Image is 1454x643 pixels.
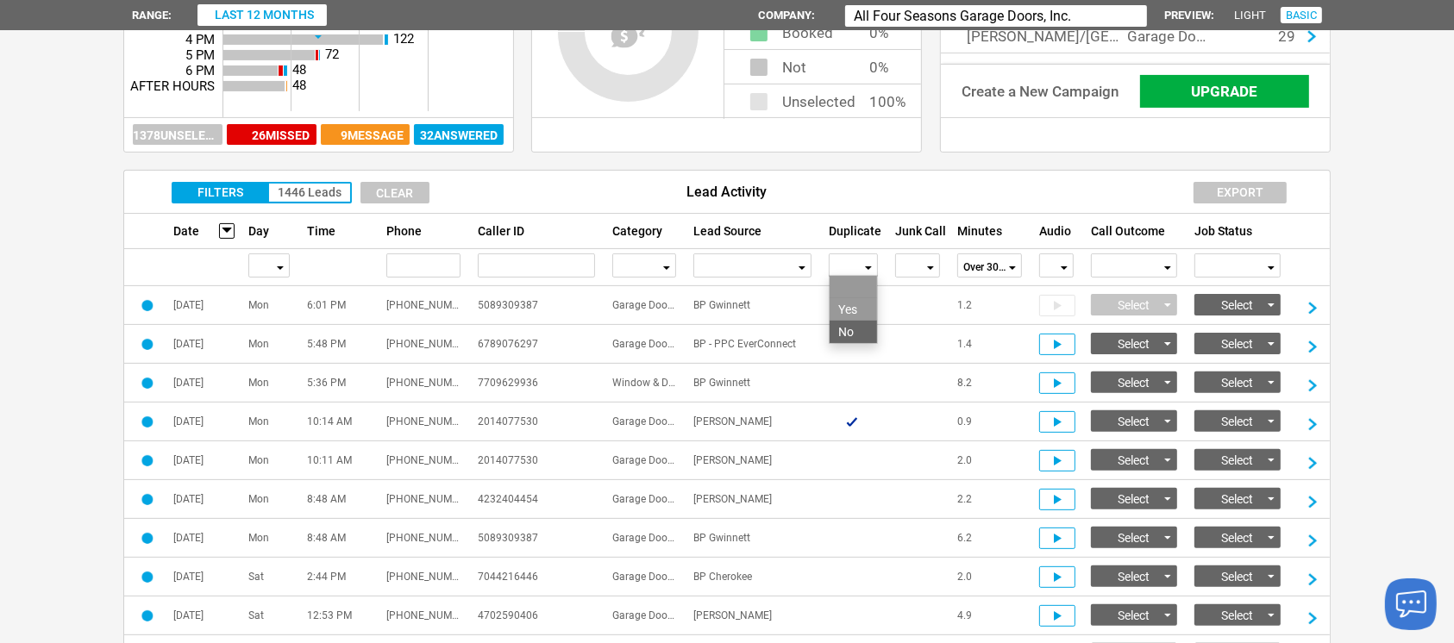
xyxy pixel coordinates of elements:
div: 5089309387 [469,286,604,325]
div: Monday, September 22, 2025 8:48:43 AM [165,480,240,519]
div: 6.2 [949,519,1031,558]
img: check-dupe.svg [846,417,858,427]
span: Select [1221,492,1253,506]
div: 2025/09/22/RE6a93631597dcae5f541f9d339aca0244.mp3 [1039,528,1075,549]
div: [PHONE_NUMBER] [378,441,469,480]
div: 5089309387 [469,519,604,558]
div: Monday, September 22, 2025 10:14:22 AM [298,403,378,441]
div: 0% [869,16,895,31]
div: Garage Doors [604,519,685,558]
img: is-new-mark.png [141,533,154,544]
div: Saturday, September 20, 2025 2:44:59 PM [240,558,298,596]
div: Lead Activity [124,171,1330,214]
div: Garage Doors [604,286,685,325]
img: is-new-mark.png [141,571,154,583]
div: [PHONE_NUMBER] [378,558,469,596]
div: Monday, September 22, 2025 8:48:43 AM [298,480,378,519]
div: Garage Doors [1127,19,1213,53]
a: Upgrade [1140,75,1309,108]
div: 4232404454 [469,480,604,519]
div: Monday, September 22, 2025 5:48:23 PM [240,325,298,364]
button: Select [1194,527,1281,548]
div: 6789076297 [469,325,604,364]
div: Audio [1031,214,1082,248]
div: 2025/09/22/REc591592b94d1a69c2d3ec07c93b74301.mp3 [1039,372,1075,394]
div: 2025/09/22/RE6980b6e54f334b81676c2554aa727dcb.mp3 [1039,489,1075,510]
div: 0% [869,50,895,66]
div: Caller ID [469,214,604,248]
div: Monday, September 22, 2025 8:48:26 AM [240,519,298,558]
span: Unselected [160,128,235,142]
div: Day [240,214,298,248]
span: Select [1118,298,1150,312]
button: Select [1091,449,1177,471]
button: Select [1194,410,1281,432]
span: last 12 months [215,8,314,22]
span: Select [1221,337,1253,351]
div: Call Outcome [1082,214,1186,248]
span: Select [1118,492,1150,506]
span: Over 30sec [963,255,1006,279]
img: is-new-mark.png [141,300,154,311]
div: Window & Door Replacement [1127,53,1213,88]
span: Create a New Campaign [962,83,1119,100]
div: Garage Doors [604,596,685,635]
div: 0.9 [949,403,1031,441]
div: [PHONE_NUMBER] [378,325,469,364]
span: Select [1118,609,1150,622]
button: Select [1091,604,1177,626]
span: Select [1221,609,1253,622]
span: 29 [1278,28,1295,45]
div: export [1194,182,1287,203]
div: BP N Atlanta [941,53,1127,88]
div: Monday, September 22, 2025 6:01:26 PM [298,286,378,325]
div: Basic [1281,7,1322,23]
div: 1446 Leads [269,184,350,202]
div: filters [172,182,352,203]
span: Message [348,128,404,142]
text: 122 [393,32,414,47]
div: Monday, September 22, 2025 5:36:05 PM [165,364,240,403]
div: Monday, September 22, 2025 5:48:23 PM [298,325,378,364]
text: 72 [325,47,339,63]
div: [PHONE_NUMBER] [378,364,469,403]
div: Monday, September 22, 2025 6:01:26 PM [165,286,240,325]
div: 2.2 [949,480,1031,519]
span: Select [1118,570,1150,584]
button: last 12 months [197,4,327,26]
img: is-new-mark.png [141,416,154,428]
div: Monday, September 22, 2025 5:48:23 PM [165,325,240,364]
div: 2025/09/20/REbd2fbc0c8f81334105878ba0a09260a5.mp3 [1039,566,1075,588]
div: 1.2 [949,286,1031,325]
text: 4 PM [185,32,215,47]
text: 5 PM [185,47,215,63]
div: Window & Door Replacement [604,364,685,403]
button: clear [360,182,429,203]
div: Monday, September 22, 2025 5:36:05 PM [240,364,298,403]
span: Select [1118,337,1150,351]
div: 7709629936 [469,364,604,403]
span: Select [1118,453,1150,467]
li: Yes [830,298,877,321]
div: 2.0 [949,558,1031,596]
div: Saturday, September 20, 2025 12:53:19 PM [298,596,378,635]
button: Select [1091,410,1177,432]
div: Garage Doors [604,403,685,441]
div: Monday, September 22, 2025 8:48:43 AM [240,480,298,519]
div: Lead Source [685,214,819,248]
div: Garage Doors [604,558,685,596]
div: BP Gwinnett [685,364,819,403]
text: 48 [292,63,306,78]
div: Monday, September 22, 2025 10:11:52 AM [165,441,240,480]
button: Select [1194,565,1281,587]
img: is-new-mark.png [141,494,154,505]
div: Phone [378,214,469,248]
button: Select [1091,294,1177,315]
div: [PHONE_NUMBER] [378,596,469,635]
div: Garage Doors [604,480,685,519]
div: [PHONE_NUMBER] [378,286,469,325]
div: Job Status [1186,214,1289,248]
div: Category [604,214,685,248]
span: 1378 [133,128,160,142]
button: Over 30sec [957,253,1022,278]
